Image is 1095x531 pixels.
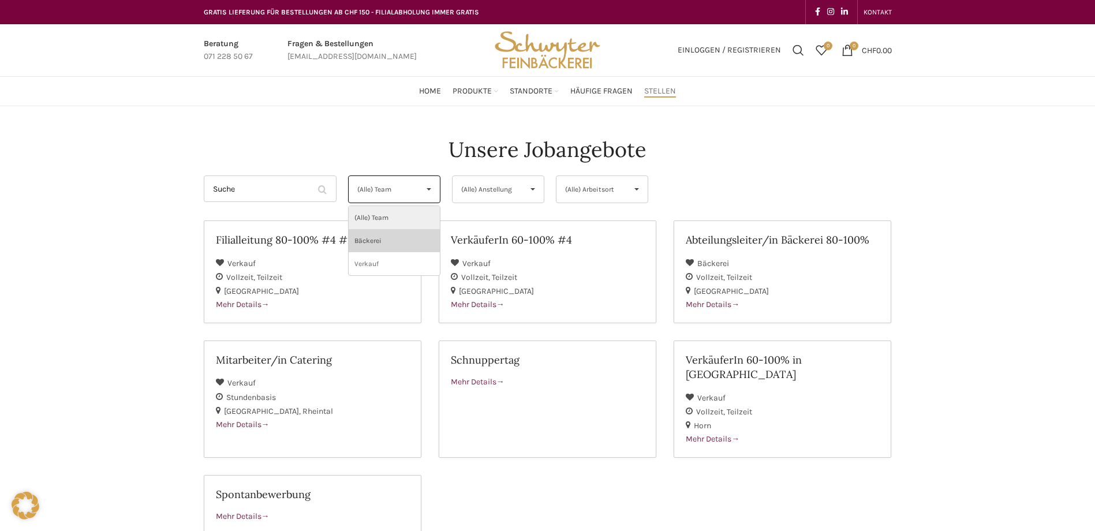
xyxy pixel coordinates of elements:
[727,272,752,282] span: Teilzeit
[674,220,891,323] a: Abteilungsleiter/in Bäckerei 80-100% Bäckerei Vollzeit Teilzeit [GEOGRAPHIC_DATA] Mehr Details
[644,80,676,103] a: Stellen
[302,406,333,416] span: Rheintal
[198,80,898,103] div: Main navigation
[349,252,440,275] li: Verkauf
[453,80,498,103] a: Produkte
[287,38,417,63] a: Infobox link
[216,487,409,502] h2: Spontanbewerbung
[644,86,676,97] span: Stellen
[216,300,270,309] span: Mehr Details
[453,86,492,97] span: Produkte
[686,353,879,382] h2: VerkäuferIn 60-100% in [GEOGRAPHIC_DATA]
[492,272,517,282] span: Teilzeit
[461,176,516,203] span: (Alle) Anstellung
[686,434,739,444] span: Mehr Details
[224,406,302,416] span: [GEOGRAPHIC_DATA]
[850,42,858,50] span: 0
[824,42,832,50] span: 0
[838,4,851,20] a: Linkedin social link
[349,229,440,252] li: Bäckerei
[226,272,257,282] span: Vollzeit
[697,393,726,403] span: Verkauf
[216,420,270,429] span: Mehr Details
[418,176,440,203] span: ▾
[858,1,898,24] div: Secondary navigation
[204,8,479,16] span: GRATIS LIEFERUNG FÜR BESTELLUNGEN AB CHF 150 - FILIALABHOLUNG IMMER GRATIS
[204,220,421,323] a: Filialleitung 80-100% #4 #2 Verkauf Vollzeit Teilzeit [GEOGRAPHIC_DATA] Mehr Details
[812,4,824,20] a: Facebook social link
[836,39,898,62] a: 0 CHF0.00
[451,377,504,387] span: Mehr Details
[626,176,648,203] span: ▾
[727,407,752,417] span: Teilzeit
[694,421,711,431] span: Horn
[349,206,440,229] li: (Alle) Team
[694,286,769,296] span: [GEOGRAPHIC_DATA]
[510,80,559,103] a: Standorte
[674,341,891,458] a: VerkäuferIn 60-100% in [GEOGRAPHIC_DATA] Verkauf Vollzeit Teilzeit Horn Mehr Details
[204,341,421,458] a: Mitarbeiter/in Catering Verkauf Stundenbasis [GEOGRAPHIC_DATA] Rheintal Mehr Details
[451,300,504,309] span: Mehr Details
[570,80,633,103] a: Häufige Fragen
[810,39,833,62] a: 0
[227,259,256,268] span: Verkauf
[439,220,656,323] a: VerkäuferIn 60-100% #4 Verkauf Vollzeit Teilzeit [GEOGRAPHIC_DATA] Mehr Details
[451,233,644,247] h2: VerkäuferIn 60-100% #4
[565,176,620,203] span: (Alle) Arbeitsort
[686,233,879,247] h2: Abteilungsleiter/in Bäckerei 80-100%
[226,392,276,402] span: Stundenbasis
[864,8,892,16] span: KONTAKT
[227,378,256,388] span: Verkauf
[810,39,833,62] div: Meine Wunschliste
[824,4,838,20] a: Instagram social link
[216,233,409,247] h2: Filialleitung 80-100% #4 #2
[449,135,646,164] h4: Unsere Jobangebote
[678,46,781,54] span: Einloggen / Registrieren
[862,45,892,55] bdi: 0.00
[461,272,492,282] span: Vollzeit
[216,353,409,367] h2: Mitarbeiter/in Catering
[204,38,253,63] a: Infobox link
[257,272,282,282] span: Teilzeit
[491,24,604,76] img: Bäckerei Schwyter
[862,45,876,55] span: CHF
[672,39,787,62] a: Einloggen / Registrieren
[697,259,729,268] span: Bäckerei
[696,407,727,417] span: Vollzeit
[459,286,534,296] span: [GEOGRAPHIC_DATA]
[570,86,633,97] span: Häufige Fragen
[439,341,656,458] a: Schnuppertag Mehr Details
[696,272,727,282] span: Vollzeit
[357,176,412,203] span: (Alle) Team
[491,44,604,54] a: Site logo
[216,511,270,521] span: Mehr Details
[510,86,552,97] span: Standorte
[451,353,644,367] h2: Schnuppertag
[864,1,892,24] a: KONTAKT
[224,286,299,296] span: [GEOGRAPHIC_DATA]
[686,300,739,309] span: Mehr Details
[204,175,337,202] input: Suche
[462,259,491,268] span: Verkauf
[787,39,810,62] a: Suchen
[419,80,441,103] a: Home
[419,86,441,97] span: Home
[522,176,544,203] span: ▾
